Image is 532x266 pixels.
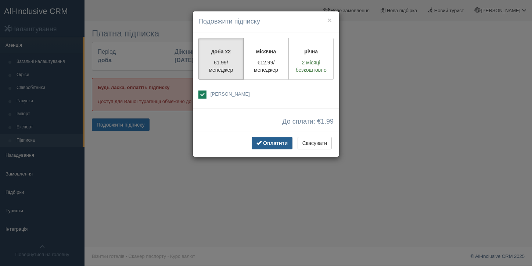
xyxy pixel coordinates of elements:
span: До сплати: € [282,118,334,125]
p: місячна [248,48,284,55]
p: €1.99/менеджер [203,59,239,74]
button: Скасувати [298,137,332,149]
button: × [327,16,332,24]
span: 1.99 [321,118,334,125]
button: Оплатити [252,137,292,149]
span: [PERSON_NAME] [211,91,250,97]
p: 2 місяці безкоштовно [293,59,329,74]
p: доба x2 [203,48,239,55]
span: Оплатити [263,140,288,146]
p: €12.99/менеджер [248,59,284,74]
p: річна [293,48,329,55]
h4: Подовжити підписку [198,17,334,26]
